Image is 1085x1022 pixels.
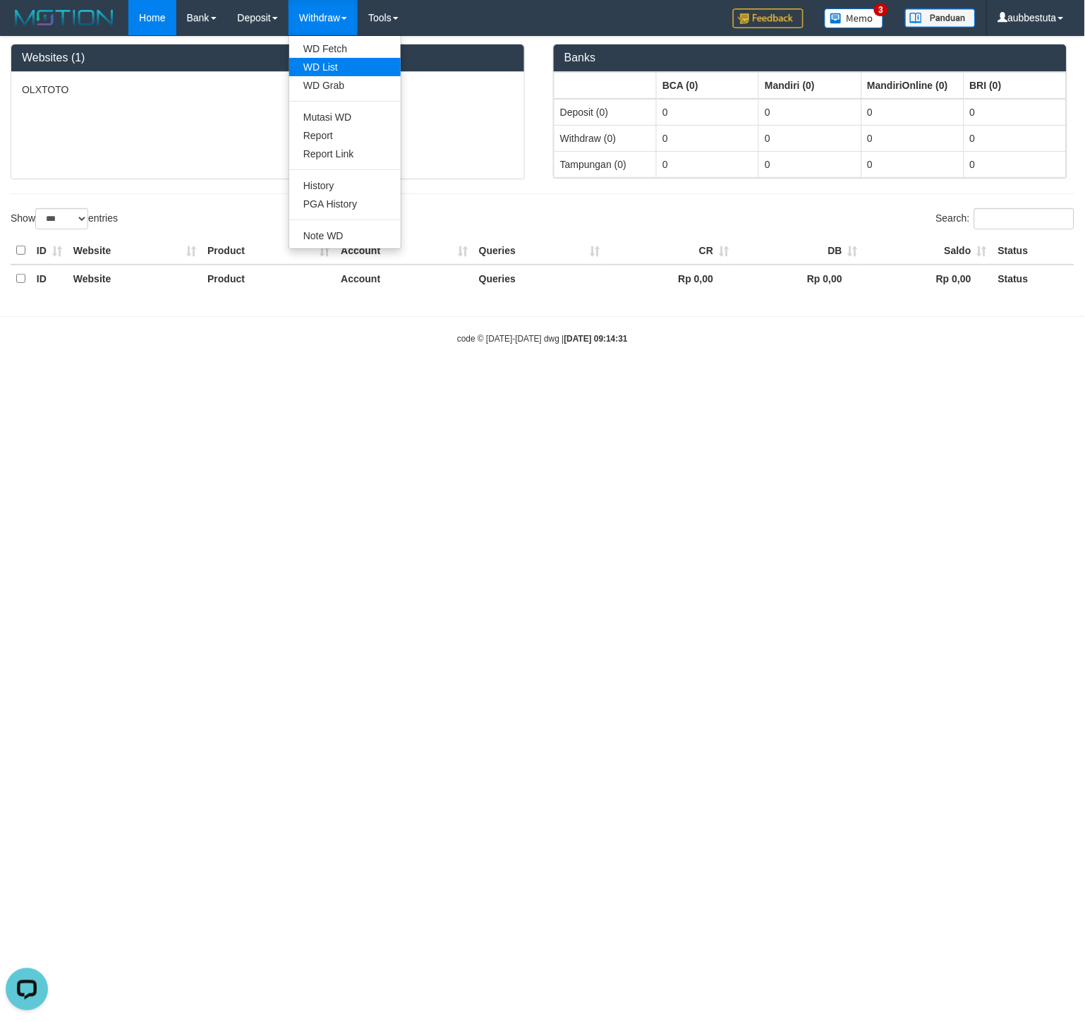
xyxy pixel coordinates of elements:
a: WD Fetch [289,40,401,58]
a: WD Grab [289,76,401,95]
label: Show entries [11,208,118,229]
th: Account [335,237,473,265]
a: WD List [289,58,401,76]
th: Rp 0,00 [734,265,863,292]
input: Search: [974,208,1074,229]
th: Status [993,237,1074,265]
th: Rp 0,00 [606,265,735,292]
td: 0 [657,99,759,126]
img: Feedback.jpg [733,8,804,28]
th: Website [68,237,202,265]
img: MOTION_logo.png [11,7,118,28]
th: Group: activate to sort column ascending [554,72,657,99]
th: Product [202,265,335,292]
h3: Websites (1) [22,52,514,64]
td: 0 [759,151,861,177]
button: Open LiveChat chat widget [6,6,48,48]
a: PGA History [289,195,401,213]
td: 0 [861,151,964,177]
img: Button%20Memo.svg [825,8,884,28]
td: 0 [657,151,759,177]
small: code © [DATE]-[DATE] dwg | [457,334,628,344]
th: Group: activate to sort column ascending [657,72,759,99]
th: CR [606,237,735,265]
th: DB [734,237,863,265]
a: Report Link [289,145,401,163]
a: History [289,176,401,195]
td: 0 [759,125,861,151]
p: OLXTOTO [22,83,514,97]
th: Rp 0,00 [863,265,993,292]
th: Group: activate to sort column ascending [964,72,1066,99]
a: Note WD [289,227,401,245]
img: panduan.png [905,8,976,28]
th: ID [31,237,68,265]
td: 0 [759,99,861,126]
td: Deposit (0) [554,99,657,126]
td: 0 [964,151,1066,177]
th: Account [335,265,473,292]
th: Saldo [863,237,993,265]
a: Report [289,126,401,145]
th: Queries [473,265,606,292]
span: 3 [874,4,889,16]
a: Mutasi WD [289,108,401,126]
th: Status [993,265,1074,292]
label: Search: [936,208,1074,229]
th: Group: activate to sort column ascending [861,72,964,99]
td: Withdraw (0) [554,125,657,151]
td: 0 [964,125,1066,151]
td: 0 [964,99,1066,126]
th: Group: activate to sort column ascending [759,72,861,99]
td: 0 [861,125,964,151]
th: Queries [473,237,606,265]
td: 0 [657,125,759,151]
select: Showentries [35,208,88,229]
td: 0 [861,99,964,126]
td: Tampungan (0) [554,151,657,177]
th: ID [31,265,68,292]
h3: Banks [564,52,1056,64]
th: Website [68,265,202,292]
th: Product [202,237,335,265]
strong: [DATE] 09:14:31 [564,334,628,344]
